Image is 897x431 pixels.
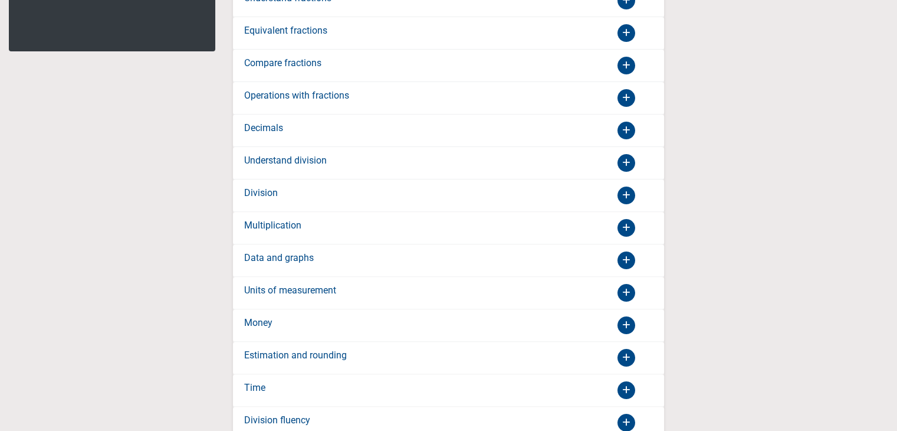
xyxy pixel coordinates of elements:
[244,316,272,330] label: Money
[244,283,336,298] label: Units of measurement
[244,186,278,200] label: Division
[244,24,327,38] label: Equivalent fractions
[244,89,349,103] label: Operations with fractions
[244,413,310,427] label: Division fluency
[244,218,301,233] label: Multiplication
[244,251,314,265] label: Data and graphs
[244,56,321,70] label: Compare fractions
[244,348,347,363] label: Estimation and rounding
[244,121,283,135] label: Decimals
[244,154,327,168] label: Understand division
[244,381,265,395] label: Time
